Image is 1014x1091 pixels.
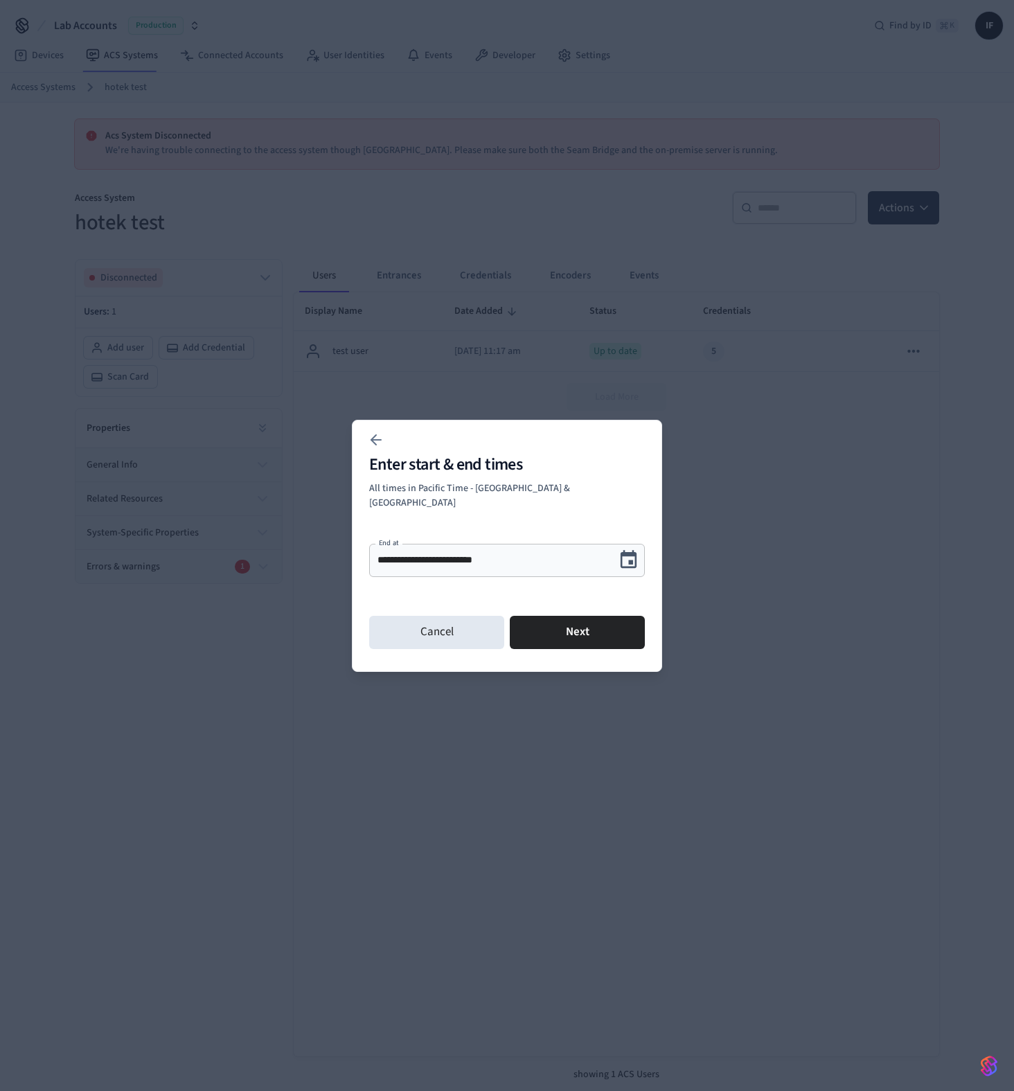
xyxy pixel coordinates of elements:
[379,538,399,548] label: End at
[369,616,504,649] button: Cancel
[369,456,645,473] h2: Enter start & end times
[981,1055,997,1077] img: SeamLogoGradient.69752ec5.svg
[369,481,570,510] span: All times in Pacific Time - [GEOGRAPHIC_DATA] & [GEOGRAPHIC_DATA]
[510,616,645,649] button: Next
[612,544,645,576] button: Choose date, selected date is Sep 2, 2025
